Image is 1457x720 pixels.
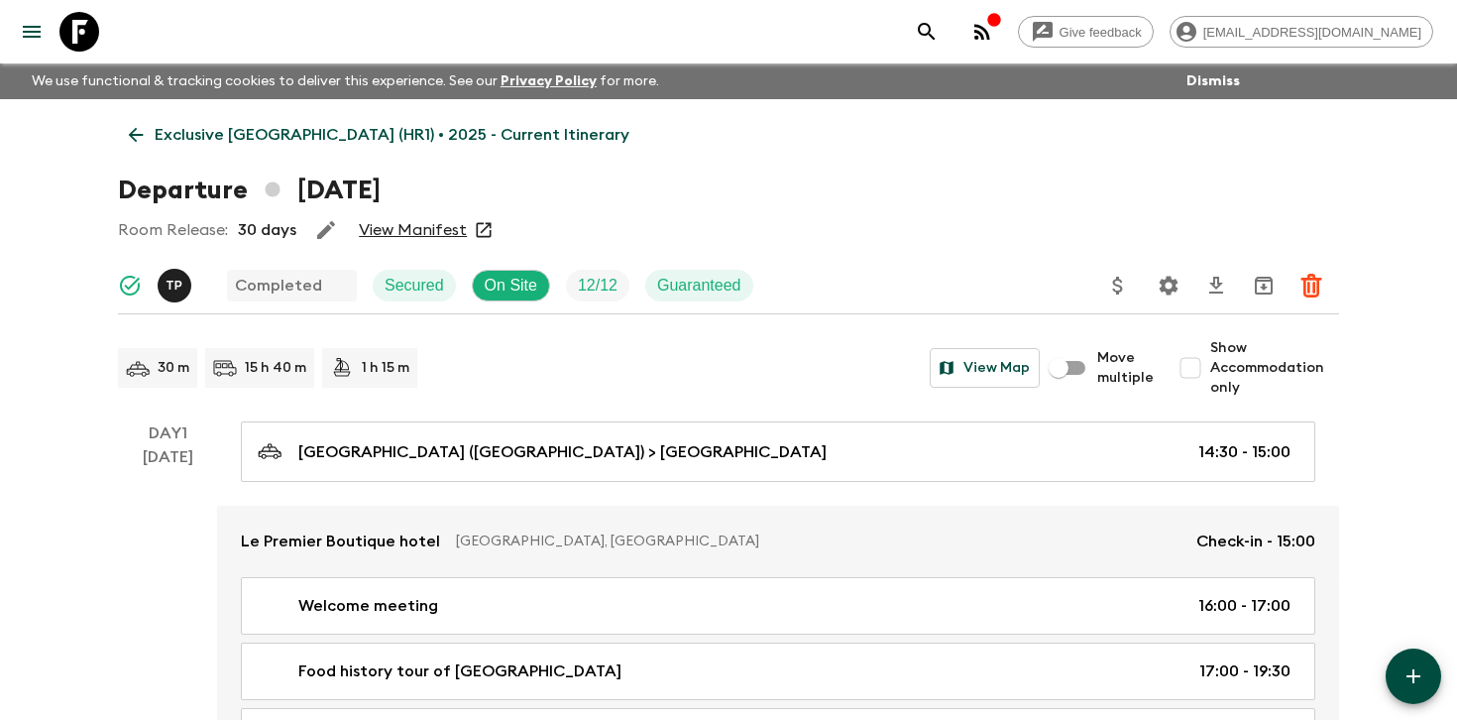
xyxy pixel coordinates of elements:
[1196,530,1315,553] p: Check-in - 15:00
[1210,338,1339,398] span: Show Accommodation only
[118,421,217,445] p: Day 1
[241,643,1315,700] a: Food history tour of [GEOGRAPHIC_DATA]17:00 - 19:30
[1181,67,1245,95] button: Dismiss
[118,274,142,298] svg: Synced Successfully
[501,74,597,88] a: Privacy Policy
[118,115,640,155] a: Exclusive [GEOGRAPHIC_DATA] (HR1) • 2025 - Current Itinerary
[1244,266,1284,305] button: Archive (Completed, Cancelled or Unsynced Departures only)
[578,274,617,298] p: 12 / 12
[1018,16,1154,48] a: Give feedback
[373,270,456,301] div: Secured
[12,12,52,52] button: menu
[158,275,195,291] span: Tomislav Petrović
[118,218,228,242] p: Room Release:
[657,274,741,298] p: Guaranteed
[1098,266,1138,305] button: Update Price, Early Bird Discount and Costs
[155,123,629,147] p: Exclusive [GEOGRAPHIC_DATA] (HR1) • 2025 - Current Itinerary
[298,594,438,618] p: Welcome meeting
[238,218,296,242] p: 30 days
[456,532,1180,551] p: [GEOGRAPHIC_DATA], [GEOGRAPHIC_DATA]
[118,171,381,210] h1: Departure [DATE]
[362,358,409,378] p: 1 h 15 m
[1198,440,1290,464] p: 14:30 - 15:00
[907,12,947,52] button: search adventures
[1199,660,1290,683] p: 17:00 - 19:30
[158,358,189,378] p: 30 m
[1196,266,1236,305] button: Download CSV
[472,270,550,301] div: On Site
[1049,25,1153,40] span: Give feedback
[298,440,827,464] p: [GEOGRAPHIC_DATA] ([GEOGRAPHIC_DATA]) > [GEOGRAPHIC_DATA]
[1149,266,1188,305] button: Settings
[566,270,629,301] div: Trip Fill
[930,348,1040,388] button: View Map
[1097,348,1155,388] span: Move multiple
[1192,25,1432,40] span: [EMAIL_ADDRESS][DOMAIN_NAME]
[1291,266,1331,305] button: Delete
[1170,16,1433,48] div: [EMAIL_ADDRESS][DOMAIN_NAME]
[1198,594,1290,618] p: 16:00 - 17:00
[359,220,467,240] a: View Manifest
[235,274,322,298] p: Completed
[241,530,440,553] p: Le Premier Boutique hotel
[298,660,621,683] p: Food history tour of [GEOGRAPHIC_DATA]
[241,577,1315,635] a: Welcome meeting16:00 - 17:00
[241,421,1315,482] a: [GEOGRAPHIC_DATA] ([GEOGRAPHIC_DATA]) > [GEOGRAPHIC_DATA]14:30 - 15:00
[24,63,667,99] p: We use functional & tracking cookies to deliver this experience. See our for more.
[217,506,1339,577] a: Le Premier Boutique hotel[GEOGRAPHIC_DATA], [GEOGRAPHIC_DATA]Check-in - 15:00
[485,274,537,298] p: On Site
[245,358,306,378] p: 15 h 40 m
[385,274,444,298] p: Secured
